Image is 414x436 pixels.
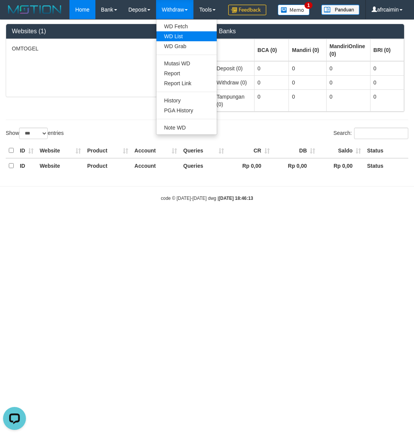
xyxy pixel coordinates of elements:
[254,61,289,76] td: 0
[370,61,404,76] td: 0
[156,58,217,68] a: Mutasi WD
[180,158,227,173] th: Queries
[3,3,26,26] button: Open LiveChat chat widget
[289,61,326,76] td: 0
[19,128,48,139] select: Showentries
[273,158,319,173] th: Rp 0,00
[370,75,404,89] td: 0
[37,158,84,173] th: Website
[180,143,227,158] th: Queries
[254,89,289,111] td: 0
[6,4,64,15] img: MOTION_logo.png
[326,61,370,76] td: 0
[37,143,84,158] th: Website
[254,75,289,89] td: 0
[370,89,404,111] td: 0
[213,75,254,89] td: Withdraw (0)
[354,128,408,139] input: Search:
[278,5,310,15] img: Button%20Memo.svg
[6,128,64,139] label: Show entries
[333,128,408,139] label: Search:
[156,105,217,115] a: PGA History
[370,39,404,61] th: Group: activate to sort column ascending
[156,78,217,88] a: Report Link
[318,158,364,173] th: Rp 0,00
[227,143,273,158] th: CR
[318,143,364,158] th: Saldo
[17,158,37,173] th: ID
[84,158,131,173] th: Product
[326,39,370,61] th: Group: activate to sort column ascending
[326,89,370,111] td: 0
[289,89,326,111] td: 0
[228,5,266,15] img: Feedback.jpg
[156,123,217,133] a: Note WD
[219,28,399,35] h3: Banks
[326,75,370,89] td: 0
[364,143,408,158] th: Status
[289,39,326,61] th: Group: activate to sort column ascending
[161,196,253,201] small: code © [DATE]-[DATE] dwg |
[156,21,217,31] a: WD Fetch
[156,31,217,41] a: WD List
[156,41,217,51] a: WD Grab
[156,96,217,105] a: History
[321,5,359,15] img: panduan.png
[131,143,180,158] th: Account
[219,196,253,201] strong: [DATE] 18:46:13
[84,143,131,158] th: Product
[17,143,37,158] th: ID
[213,89,254,111] td: Tampungan (0)
[131,158,180,173] th: Account
[289,75,326,89] td: 0
[213,39,254,61] th: Group: activate to sort column ascending
[12,28,192,35] h3: Websites (1)
[364,158,408,173] th: Status
[304,2,313,9] span: 1
[213,61,254,76] td: Deposit (0)
[254,39,289,61] th: Group: activate to sort column ascending
[273,143,319,158] th: DB
[156,68,217,78] a: Report
[12,45,192,52] p: OMTOGEL
[227,158,273,173] th: Rp 0,00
